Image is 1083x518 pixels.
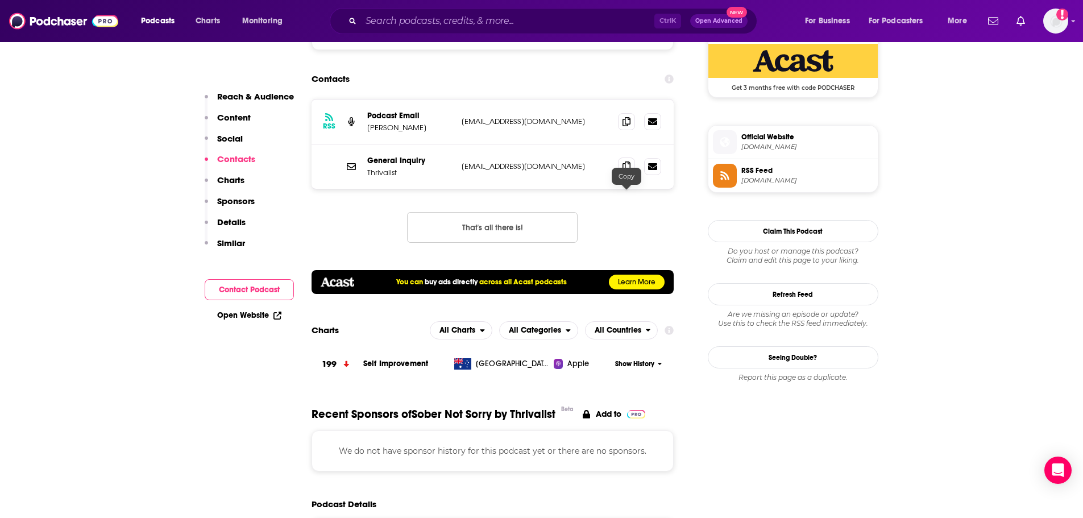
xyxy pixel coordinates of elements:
div: Beta [561,405,574,413]
p: [EMAIL_ADDRESS][DOMAIN_NAME] [462,117,609,126]
a: Open Website [217,310,281,320]
button: open menu [861,12,940,30]
div: Search podcasts, credits, & more... [341,8,768,34]
img: Podchaser - Follow, Share and Rate Podcasts [9,10,118,32]
a: RSS Feed[DOMAIN_NAME] [713,164,873,188]
button: Sponsors [205,196,255,217]
button: open menu [585,321,658,339]
p: Sponsors [217,196,255,206]
a: Self Improvement [363,359,428,368]
span: Australia [476,358,550,370]
span: For Business [805,13,850,29]
button: open menu [430,321,492,339]
span: Get 3 months free with code PODCHASER [708,78,878,92]
span: Apple [567,358,589,370]
a: 199 [312,349,363,380]
span: Recent Sponsors of Sober Not Sorry by Thrivalist [312,407,555,421]
p: Social [217,133,243,144]
a: Add to [583,407,646,421]
a: Apple [554,358,611,370]
button: Similar [205,238,245,259]
span: Podcasts [141,13,175,29]
span: All Categories [509,326,561,334]
h2: Categories [499,321,578,339]
p: [PERSON_NAME] [367,123,453,132]
div: Are we missing an episode or update? Use this to check the RSS feed immediately. [708,310,878,328]
a: Show notifications dropdown [1012,11,1030,31]
span: All Countries [595,326,641,334]
div: Claim and edit this page to your liking. [708,247,878,265]
span: Show History [615,359,654,369]
div: Open Intercom Messenger [1044,457,1072,484]
img: User Profile [1043,9,1068,34]
a: Show notifications dropdown [984,11,1003,31]
button: Contacts [205,154,255,175]
div: Report this page as a duplicate. [708,373,878,382]
p: Add to [596,409,621,419]
p: Similar [217,238,245,248]
span: Do you host or manage this podcast? [708,247,878,256]
h2: Platforms [430,321,492,339]
button: open menu [797,12,864,30]
h2: Countries [585,321,658,339]
button: Content [205,112,251,133]
span: For Podcasters [869,13,923,29]
h3: RSS [323,122,335,131]
button: Show History [611,359,666,369]
button: open menu [234,12,297,30]
p: Reach & Audience [217,91,294,102]
img: Pro Logo [627,410,646,418]
button: open menu [133,12,189,30]
span: More [948,13,967,29]
p: Content [217,112,251,123]
a: Charts [188,12,227,30]
span: feeds.acast.com [741,176,873,185]
button: open menu [940,12,981,30]
button: open menu [499,321,578,339]
p: Charts [217,175,244,185]
p: We do not have sponsor history for this podcast yet or there are no sponsors. [326,445,660,457]
span: All Charts [439,326,475,334]
img: acastlogo [321,277,354,287]
span: Logged in as Ashley_Beenen [1043,9,1068,34]
h2: Charts [312,325,339,335]
h2: Contacts [312,68,350,90]
button: Contact Podcast [205,279,294,300]
button: Show profile menu [1043,9,1068,34]
a: Acast Deal: Get 3 months free with code PODCHASER [708,44,878,90]
button: Nothing here. [407,212,578,243]
p: Thrivalist [367,168,453,177]
span: Official Website [741,132,873,142]
a: Learn More [609,275,665,289]
a: Seeing Double? [708,346,878,368]
input: Search podcasts, credits, & more... [361,12,654,30]
p: General Inquiry [367,156,453,165]
p: Contacts [217,154,255,164]
a: [GEOGRAPHIC_DATA] [450,358,554,370]
svg: Add a profile image [1056,9,1068,20]
h2: Podcast Details [312,499,376,509]
span: shows.acast.com [741,143,873,151]
button: Refresh Feed [708,283,878,305]
span: Ctrl K [654,14,681,28]
img: Acast Deal: Get 3 months free with code PODCHASER [708,44,878,78]
a: buy ads directly [425,277,478,287]
a: Official Website[DOMAIN_NAME] [713,130,873,154]
span: RSS Feed [741,165,873,176]
button: Social [205,133,243,154]
div: Copy [612,168,641,185]
h5: You can across all Acast podcasts [396,277,567,287]
button: Details [205,217,246,238]
button: Charts [205,175,244,196]
span: Open Advanced [695,18,742,24]
span: Charts [196,13,220,29]
button: Open AdvancedNew [690,14,748,28]
button: Claim This Podcast [708,220,878,242]
h3: 199 [322,358,337,371]
span: Monitoring [242,13,283,29]
p: Podcast Email [367,111,453,121]
span: New [727,7,747,18]
p: Details [217,217,246,227]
